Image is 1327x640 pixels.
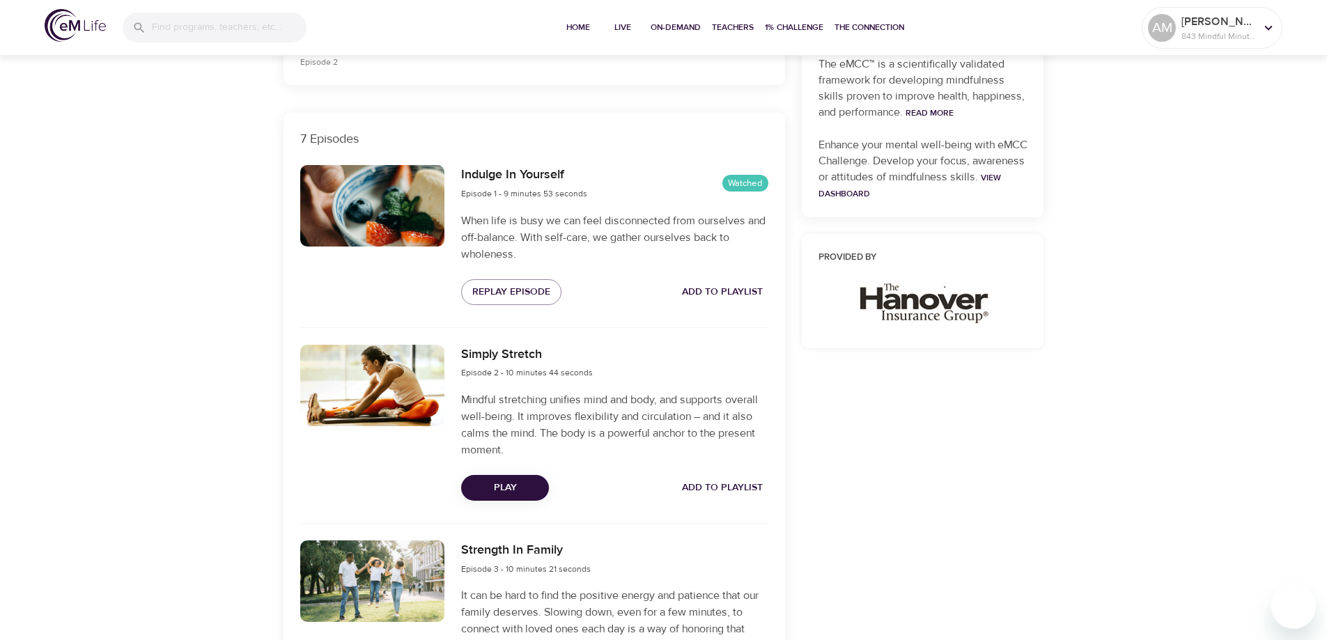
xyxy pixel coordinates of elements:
[461,165,587,185] h6: Indulge In Yourself
[45,9,106,42] img: logo
[300,130,768,148] p: 7 Episodes
[461,188,587,199] span: Episode 1 - 9 minutes 53 seconds
[561,20,595,35] span: Home
[461,540,591,561] h6: Strength In Family
[818,137,1027,201] p: Enhance your mental well-being with eMCC Challenge. Develop your focus, awareness or attitudes of...
[606,20,639,35] span: Live
[818,56,1027,120] p: The eMCC™ is a scientifically validated framework for developing mindfulness skills proven to imp...
[472,283,550,301] span: Replay Episode
[682,283,763,301] span: Add to Playlist
[472,479,538,497] span: Play
[906,107,954,118] a: Read More
[461,279,561,305] button: Replay Episode
[300,56,647,68] p: Episode 2
[461,367,593,378] span: Episode 2 - 10 minutes 44 seconds
[835,20,904,35] span: The Connection
[818,172,1001,199] a: View Dashboard
[1181,13,1255,30] p: [PERSON_NAME]
[818,251,1027,265] h6: Provided by
[765,20,823,35] span: 1% Challenge
[461,345,593,365] h6: Simply Stretch
[1271,584,1316,629] iframe: Button to launch messaging window
[722,177,768,190] span: Watched
[152,13,306,42] input: Find programs, teachers, etc...
[676,475,768,501] button: Add to Playlist
[847,276,998,327] img: HIG_wordmrk_k.jpg
[461,391,768,458] p: Mindful stretching unifies mind and body, and supports overall well-being. It improves flexibilit...
[461,563,591,575] span: Episode 3 - 10 minutes 21 seconds
[1181,30,1255,42] p: 843 Mindful Minutes
[1148,14,1176,42] div: AM
[651,20,701,35] span: On-Demand
[712,20,754,35] span: Teachers
[461,475,549,501] button: Play
[676,279,768,305] button: Add to Playlist
[682,479,763,497] span: Add to Playlist
[461,212,768,263] p: When life is busy we can feel disconnected from ourselves and off-balance. With self-care, we gat...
